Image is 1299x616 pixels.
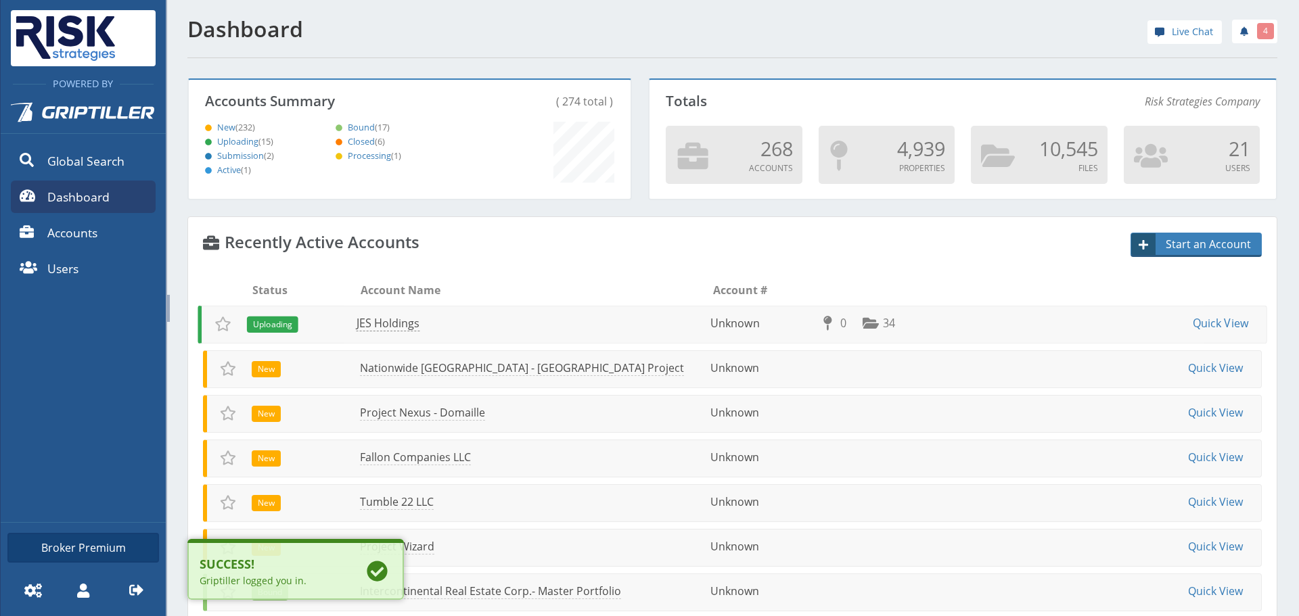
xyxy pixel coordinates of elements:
span: Processing [331,150,401,162]
span: (232) [235,121,255,133]
span: (6) [375,135,385,147]
li: Account # [713,282,819,298]
span: Uploading [253,318,292,331]
a: Users [11,252,156,285]
a: Tumble 22 LLC [360,494,434,510]
a: Dashboard [11,181,156,213]
span: Add to Favorites [215,316,231,332]
span: (1) [391,149,401,162]
span: Live Chat [1172,24,1213,39]
span: Active [200,164,251,176]
a: JES Holdings [357,316,420,331]
a: Nationwide [GEOGRAPHIC_DATA] - [GEOGRAPHIC_DATA] Project [360,360,684,376]
span: Closed [331,136,385,147]
div: help [1147,20,1222,48]
span: Users [47,260,78,277]
a: Quick View [1188,494,1243,509]
span: New [200,122,255,133]
span: 0 [840,316,846,331]
a: Uploading(15) [200,135,273,147]
p: Properties [828,162,945,174]
li: Account Name [361,282,710,298]
h4: Recently Active Accounts [203,233,419,251]
span: 21 [1229,135,1250,162]
a: Closed(6) [331,135,385,147]
a: New(232) [200,121,255,133]
p: Users [1133,162,1250,174]
a: Active(1) [200,164,251,176]
span: Add to Favorites [220,494,236,511]
span: Powered By [46,77,120,90]
span: (2) [264,149,274,162]
span: Uploading [200,136,273,147]
div: Griptiller logged you in. [200,573,343,588]
span: Submission [200,150,274,162]
span: New [258,408,275,420]
a: Accounts [11,216,156,249]
p: Totals [666,93,955,109]
span: Dashboard [47,188,110,206]
a: Live Chat [1147,20,1222,44]
span: Add to Favorites [220,360,236,377]
span: Risk Strategies Company [1145,93,1260,110]
li: Unknown [710,538,816,554]
span: Accounts [47,224,97,241]
p: Accounts [675,162,792,174]
span: Global Search [47,152,124,170]
div: notifications [1222,17,1277,44]
span: 4 [1263,25,1268,37]
a: Intercontinental Real Estate Corp.- Master Portfolio [360,584,621,599]
a: Fallon Companies LLC [360,450,471,465]
p: Accounts Summary [205,93,437,109]
a: Global Search [11,145,156,177]
span: Add to Favorites [220,405,236,421]
span: 268 [760,135,793,162]
span: Start an Account [1158,236,1261,252]
h1: Dashboard [187,17,725,41]
span: Bound [331,122,390,133]
a: Quick View [1188,584,1243,598]
div: ( 274 total ) [453,93,614,110]
span: 4,939 [897,135,945,162]
li: Status [252,282,359,298]
a: Project Nexus - Domaille [360,405,485,421]
a: Processing(1) [331,149,401,162]
span: Add to Favorites [220,450,236,466]
li: Unknown [710,360,816,376]
b: Success! [200,555,343,573]
span: New [258,452,275,465]
a: Submission(2) [200,149,274,162]
a: Quick View [1193,316,1248,331]
li: Unknown [710,404,816,421]
a: Broker Premium [7,533,159,563]
span: (15) [258,135,273,147]
a: Griptiller [1,91,166,141]
a: Quick View [1188,405,1243,420]
a: Quick View [1188,360,1243,375]
p: Files [980,162,1097,174]
li: Unknown [710,583,816,599]
span: 10,545 [1039,135,1098,162]
button: Start an Account [1131,233,1262,257]
span: 34 [883,316,895,331]
a: Quick View [1188,450,1243,465]
li: Unknown [710,494,816,510]
a: Quick View [1188,539,1243,554]
li: Unknown [710,449,816,465]
img: Risk Strategies Company [11,10,120,66]
a: Bound(17) [331,121,390,133]
a: 4 [1232,20,1277,43]
span: New [258,363,275,375]
span: (17) [375,121,390,133]
span: (1) [241,164,251,176]
li: Unknown [710,315,817,331]
span: New [258,497,275,509]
